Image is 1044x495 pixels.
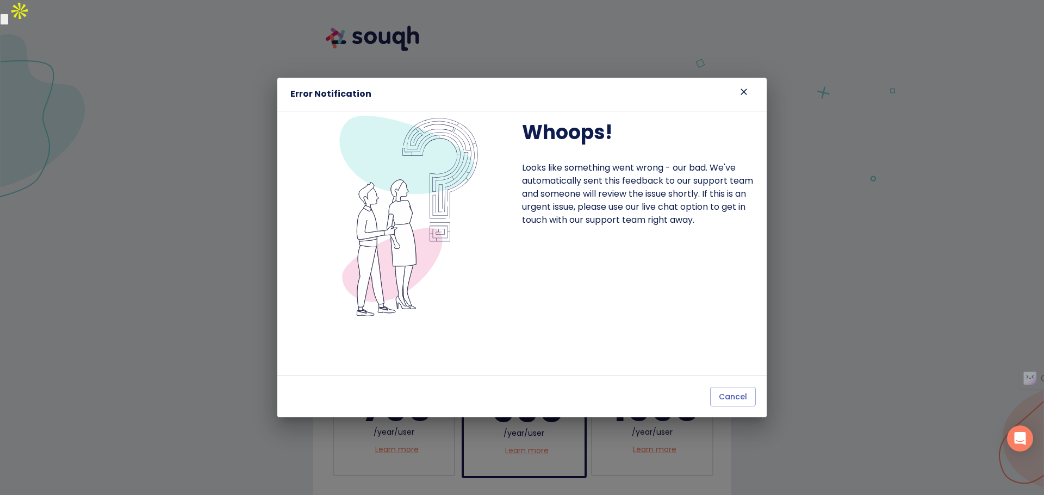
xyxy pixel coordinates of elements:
[719,390,747,404] span: Cancel
[522,161,754,227] p: Looks like something went wrong - our bad. We've automatically sent this feedback to our support ...
[1007,425,1033,452] div: Open Intercom Messenger
[325,116,488,322] img: error image
[522,121,754,144] h3: Whoops!
[290,86,522,102] h6: Error Notification
[710,387,756,407] button: Cancel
